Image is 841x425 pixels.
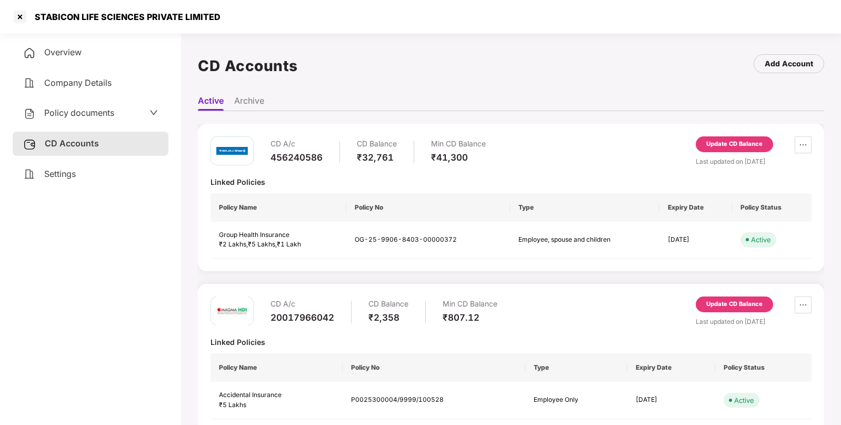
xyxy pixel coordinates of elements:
[28,12,221,22] div: STABICON LIFE SCIENCES PRIVATE LIMITED
[795,301,811,309] span: ellipsis
[271,136,323,152] div: CD A/c
[44,77,112,88] span: Company Details
[659,222,732,259] td: [DATE]
[271,152,323,163] div: 456240586
[219,230,338,240] div: Group Health Insurance
[216,141,248,161] img: bajaj.png
[271,296,334,312] div: CD A/c
[248,240,277,248] span: ₹5 Lakhs ,
[44,107,114,118] span: Policy documents
[45,138,99,149] span: CD Accounts
[715,353,812,382] th: Policy Status
[149,108,158,117] span: down
[44,169,76,179] span: Settings
[234,95,264,111] li: Archive
[23,107,36,120] img: svg+xml;base64,PHN2ZyB4bWxucz0iaHR0cDovL3d3dy53My5vcmcvMjAwMC9zdmciIHdpZHRoPSIyNCIgaGVpZ2h0PSIyNC...
[211,353,343,382] th: Policy Name
[795,141,811,149] span: ellipsis
[23,138,36,151] img: svg+xml;base64,PHN2ZyB3aWR0aD0iMjUiIGhlaWdodD0iMjQiIHZpZXdCb3g9IjAgMCAyNSAyNCIgZmlsbD0ibm9uZSIgeG...
[198,95,224,111] li: Active
[346,193,510,222] th: Policy No
[277,240,301,248] span: ₹1 Lakh
[211,193,346,222] th: Policy Name
[23,77,36,90] img: svg+xml;base64,PHN2ZyB4bWxucz0iaHR0cDovL3d3dy53My5vcmcvMjAwMC9zdmciIHdpZHRoPSIyNCIgaGVpZ2h0PSIyNC...
[211,337,812,347] div: Linked Policies
[732,193,812,222] th: Policy Status
[431,152,486,163] div: ₹41,300
[525,353,628,382] th: Type
[357,152,397,163] div: ₹32,761
[696,156,812,166] div: Last updated on [DATE]
[219,390,334,400] div: Accidental Insurance
[795,296,812,313] button: ellipsis
[706,140,763,149] div: Update CD Balance
[23,168,36,181] img: svg+xml;base64,PHN2ZyB4bWxucz0iaHR0cDovL3d3dy53My5vcmcvMjAwMC9zdmciIHdpZHRoPSIyNCIgaGVpZ2h0PSIyNC...
[368,296,408,312] div: CD Balance
[518,235,634,245] div: Employee, spouse and children
[443,296,497,312] div: Min CD Balance
[368,312,408,323] div: ₹2,358
[659,193,732,222] th: Expiry Date
[534,395,619,405] div: Employee Only
[357,136,397,152] div: CD Balance
[343,382,525,419] td: P0025300004/9999/100528
[219,401,246,409] span: ₹5 Lakhs
[696,317,812,327] div: Last updated on [DATE]
[627,382,715,419] td: [DATE]
[510,193,659,222] th: Type
[216,295,248,327] img: magma.png
[751,234,771,245] div: Active
[346,222,510,259] td: OG-25-9906-8403-00000372
[795,136,812,153] button: ellipsis
[219,240,248,248] span: ₹2 Lakhs ,
[734,395,754,406] div: Active
[706,300,763,309] div: Update CD Balance
[343,353,525,382] th: Policy No
[431,136,486,152] div: Min CD Balance
[627,353,715,382] th: Expiry Date
[271,312,334,323] div: 20017966042
[44,47,82,57] span: Overview
[198,54,298,77] h1: CD Accounts
[443,312,497,323] div: ₹807.12
[765,58,813,70] div: Add Account
[23,47,36,60] img: svg+xml;base64,PHN2ZyB4bWxucz0iaHR0cDovL3d3dy53My5vcmcvMjAwMC9zdmciIHdpZHRoPSIyNCIgaGVpZ2h0PSIyNC...
[211,177,812,187] div: Linked Policies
